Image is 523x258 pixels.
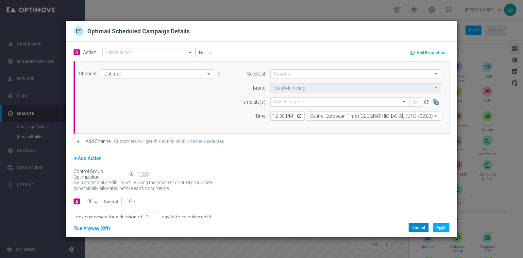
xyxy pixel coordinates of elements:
span: % [93,199,97,205]
i: arrow_drop_down [206,70,212,78]
button: + Add Action [74,154,102,163]
label: Seed List [247,71,265,77]
span: A [74,49,80,55]
button: Apply [433,223,449,232]
button: Add Promotion [410,49,447,56]
div: Control Group Optimization [74,169,128,180]
span: % [133,199,136,205]
div: day(s) to calculate uplift. [162,215,212,220]
button: help_outline [128,171,138,178]
div: A [74,198,80,204]
label: Add Channel [86,139,111,144]
i: arrow_drop_down [433,112,439,120]
label: Channel [79,71,96,77]
i: arrow_drop_down [433,84,439,92]
label: Brand [253,85,265,91]
i: refresh [423,99,430,105]
i: help_outline [129,172,134,177]
label: Time [255,113,265,119]
div: Lock customers for a duration of [74,215,142,220]
button: Cancel [409,223,429,232]
label: Action [83,50,96,55]
button: + [74,137,83,146]
i: arrow_drop_down [433,70,439,78]
input: Select time zone [307,112,441,121]
label: Customers will get this action on all channels selected. [114,139,226,144]
input: Select channel [101,69,214,78]
button: refresh [422,97,432,107]
input: Optional [270,69,441,78]
button: Run Anyway (Off) [74,224,111,232]
label: Template(s) [241,99,265,105]
h2: Optimail Scheduled Campaign Details [87,27,190,36]
div: Control [104,198,118,204]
